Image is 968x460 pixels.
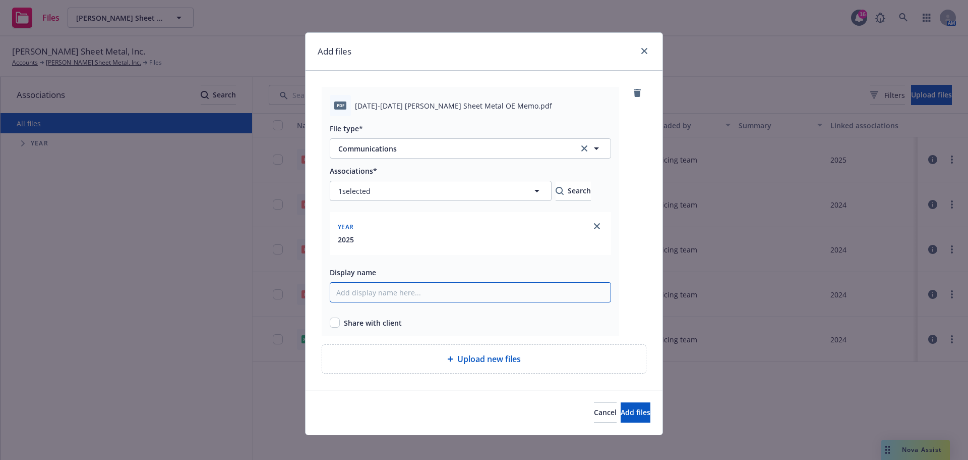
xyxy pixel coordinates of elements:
[330,181,552,201] button: 1selected
[621,407,650,417] span: Add files
[556,187,564,195] svg: Search
[344,318,402,328] span: Share with client
[621,402,650,423] button: Add files
[318,45,351,58] h1: Add files
[330,138,611,159] button: Communicationsclear selection
[330,166,377,176] span: Associations*
[556,181,591,200] div: Search
[338,186,371,196] span: 1 selected
[578,142,590,155] a: clear selection
[338,143,565,154] span: Communications
[638,45,650,57] a: close
[631,87,643,99] a: remove
[457,353,521,365] span: Upload new files
[355,100,552,111] span: [DATE]-[DATE] [PERSON_NAME] Sheet Metal OE Memo.pdf
[330,124,363,133] span: File type*
[334,101,346,109] span: pdf
[330,268,376,277] span: Display name
[322,344,646,374] div: Upload new files
[594,407,617,417] span: Cancel
[338,234,354,245] button: 2025
[591,220,603,232] a: close
[338,223,353,231] span: Year
[556,181,591,201] button: SearchSearch
[330,282,611,302] input: Add display name here...
[594,402,617,423] button: Cancel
